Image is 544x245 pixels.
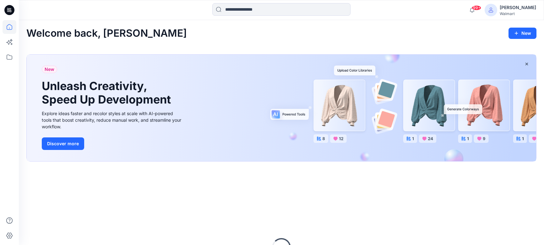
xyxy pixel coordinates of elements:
div: Explore ideas faster and recolor styles at scale with AI-powered tools that boost creativity, red... [42,110,183,130]
div: [PERSON_NAME] [500,4,536,11]
button: New [509,28,536,39]
a: Discover more [42,137,183,150]
span: New [45,66,54,73]
h1: Unleash Creativity, Speed Up Development [42,79,174,106]
svg: avatar [488,8,493,13]
div: Walmart [500,11,536,16]
button: Discover more [42,137,84,150]
h2: Welcome back, [PERSON_NAME] [26,28,187,39]
span: 99+ [472,5,481,10]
